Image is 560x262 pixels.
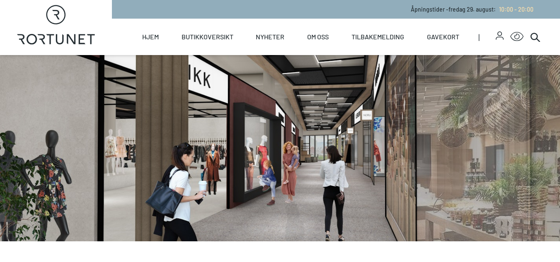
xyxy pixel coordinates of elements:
[510,30,524,43] button: Open Accessibility Menu
[307,19,329,55] a: Om oss
[499,6,533,13] span: 10:00 - 20:00
[427,19,459,55] a: Gavekort
[352,19,404,55] a: Tilbakemelding
[142,19,159,55] a: Hjem
[496,6,533,13] a: 10:00 - 20:00
[411,5,533,14] p: Åpningstider - fredag 29. august :
[478,19,496,55] span: |
[256,19,284,55] a: Nyheter
[182,19,233,55] a: Butikkoversikt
